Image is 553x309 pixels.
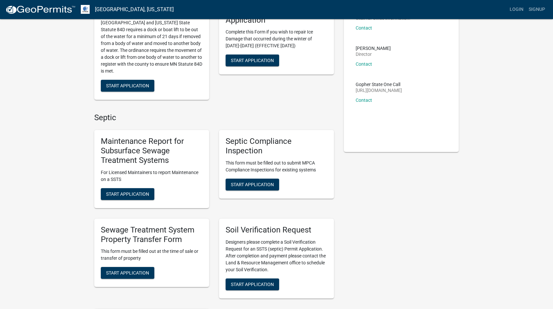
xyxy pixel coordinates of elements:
p: This form must be filled out at the time of sale or transfer of property [101,248,203,262]
a: Contact [356,25,372,31]
a: Login [507,3,526,16]
span: Start Application [231,281,274,287]
button: Start Application [226,278,279,290]
button: Start Application [226,55,279,66]
a: Contact [356,98,372,103]
span: Start Application [106,83,149,88]
span: Start Application [106,270,149,276]
button: Start Application [101,80,154,92]
h4: Septic [94,113,334,122]
h5: Sewage Treatment System Property Transfer Form [101,225,203,244]
h5: Septic Compliance Inspection [226,137,327,156]
button: Start Application [226,179,279,190]
p: [PERSON_NAME] [356,46,391,51]
h5: Maintenance Report for Subsurface Sewage Treatment Systems [101,137,203,165]
p: Director [356,52,391,56]
button: Start Application [101,267,154,279]
h5: Soil Verification Request [226,225,327,235]
button: Start Application [101,188,154,200]
a: [GEOGRAPHIC_DATA], [US_STATE] [95,4,174,15]
p: [GEOGRAPHIC_DATA] and [US_STATE] State Statute 84D requires a dock or boat lift to be out of the ... [101,19,203,75]
a: Signup [526,3,548,16]
p: Designers please complete a Soil Verification Request for an SSTS (septic) Permit Application. Af... [226,239,327,273]
p: [URL][DOMAIN_NAME] [356,88,402,93]
span: Start Application [231,58,274,63]
a: Contact [356,61,372,67]
p: This form must be filled out to submit MPCA Compliance Inspections for existing systems [226,160,327,173]
img: Otter Tail County, Minnesota [81,5,90,14]
span: Start Application [231,182,274,187]
span: Start Application [106,191,149,196]
p: For Licensed Maintainers to report Maintenance on a SSTS [101,169,203,183]
p: Complete this Form if you wish to repair Ice Damage that occurred during the winter of [DATE]-[DA... [226,29,327,49]
p: Gopher State One Call [356,82,402,87]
